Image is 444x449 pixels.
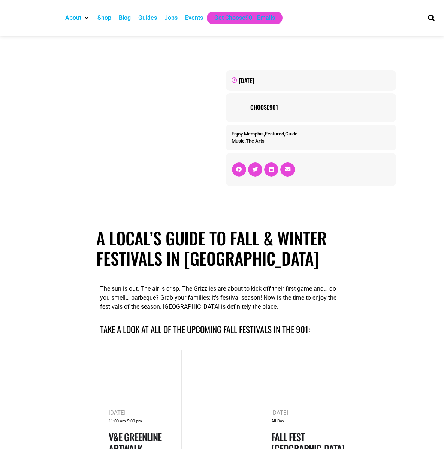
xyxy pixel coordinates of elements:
a: Jobs [164,13,178,22]
div: - [109,418,173,425]
a: Blog [119,13,131,22]
span: [DATE] [109,409,126,416]
h1: A Local’s Guide to Fall & Winter Festivals in [GEOGRAPHIC_DATA] [96,228,348,268]
div: Share on facebook [232,162,246,177]
time: [DATE] [239,76,254,85]
div: Share on email [280,162,295,177]
span: 11:00 am [109,418,126,425]
a: Featured [265,131,284,137]
h4: Take a look at all of the upcoming fall festivals in the 901: [100,323,344,336]
nav: Main nav [61,12,415,24]
span: 5:00 pm [127,418,142,425]
div: Search [425,12,437,24]
span: , [232,138,265,144]
div: Share on twitter [248,162,262,177]
div: About [61,12,94,24]
a: Guides [138,13,157,22]
p: The sun is out. The air is crisp. The Grizzlies are about to kick off their first game and… do yo... [100,284,344,311]
a: Choose901 [250,103,390,112]
a: Get Choose901 Emails [214,13,275,22]
div: Share on linkedin [264,162,278,177]
a: Enjoy Memphis [232,131,264,137]
a: Events [185,13,203,22]
a: Music [232,138,245,144]
a: Guide [285,131,297,137]
span: All Day [271,418,284,425]
img: Picture of Choose901 [232,99,247,114]
a: About [65,13,81,22]
img: Poster for the V&E Greenline Artwalk on October 11, 2025, from 11 AM to 5 PM at Kirby Stationhous... [109,358,173,403]
span: [DATE] [271,409,288,416]
a: Shop [97,13,111,22]
a: The Arts [246,138,265,144]
span: , , [232,131,297,137]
